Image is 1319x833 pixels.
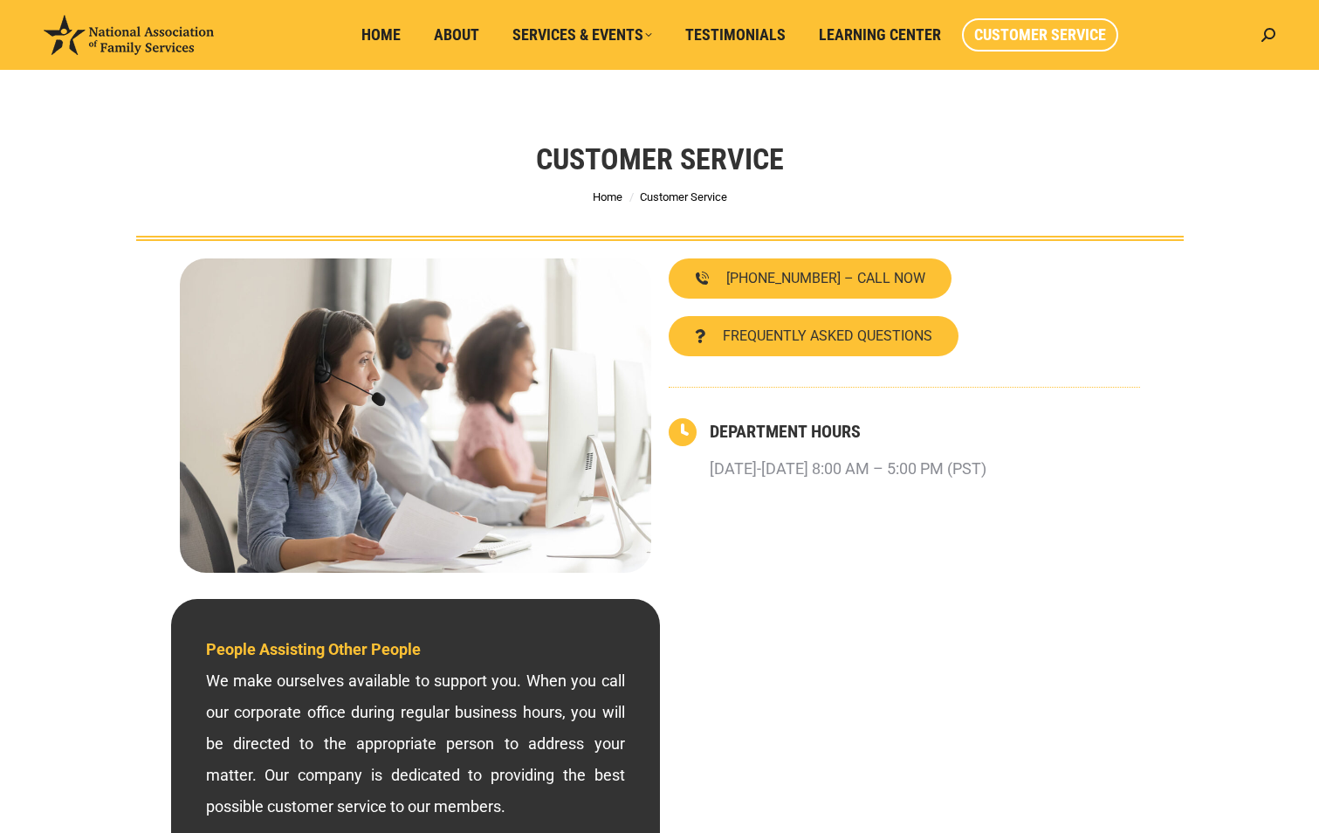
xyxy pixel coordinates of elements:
a: About [422,18,491,52]
span: We make ourselves available to support you. When you call our corporate office during regular bus... [206,640,625,816]
a: DEPARTMENT HOURS [710,421,861,442]
a: [PHONE_NUMBER] – CALL NOW [669,258,951,299]
a: Customer Service [962,18,1118,52]
h1: Customer Service [536,140,784,178]
span: People Assisting Other People [206,640,421,658]
span: About [434,25,479,45]
a: FREQUENTLY ASKED QUESTIONS [669,316,958,356]
a: Learning Center [807,18,953,52]
span: Learning Center [819,25,941,45]
span: [PHONE_NUMBER] – CALL NOW [726,272,925,286]
span: Customer Service [974,25,1106,45]
img: National Association of Family Services [44,15,214,55]
a: Home [349,18,413,52]
p: [DATE]-[DATE] 8:00 AM – 5:00 PM (PST) [710,453,986,485]
img: Contact National Association of Family Services [180,258,651,573]
span: Home [361,25,401,45]
span: Testimonials [685,25,786,45]
a: Home [593,190,622,203]
span: FREQUENTLY ASKED QUESTIONS [723,329,932,343]
span: Customer Service [640,190,727,203]
span: Services & Events [512,25,652,45]
a: Testimonials [673,18,798,52]
iframe: Tidio Chat [1011,720,1311,802]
